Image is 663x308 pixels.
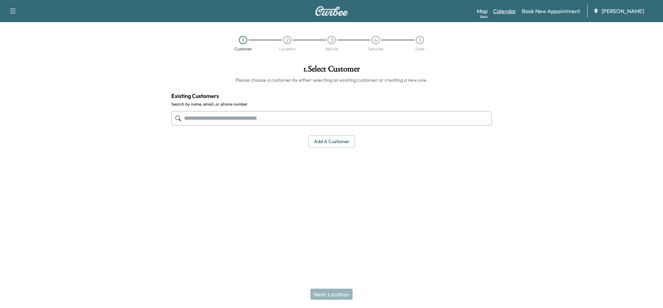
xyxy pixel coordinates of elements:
div: 4 [372,36,380,44]
div: 5 [416,36,424,44]
div: 3 [327,36,336,44]
div: Services [368,47,383,51]
div: 2 [283,36,291,44]
label: Search by name, email, or phone number [171,101,492,107]
div: Vehicle [325,47,338,51]
div: Customer [234,47,252,51]
h4: Existing Customers [171,92,492,100]
span: [PERSON_NAME] [602,7,644,15]
button: Add a customer [308,135,355,148]
h6: Please choose a customer by either selecting an existing customer or creating a new one. [171,77,492,83]
img: Curbee Logo [315,6,348,16]
div: Location [279,47,296,51]
div: Date [415,47,424,51]
a: MapBeta [477,7,488,15]
a: Book New Appointment [522,7,580,15]
a: Calendar [493,7,516,15]
div: 1 [239,36,247,44]
div: Beta [480,14,488,19]
h1: 1 . Select Customer [171,65,492,77]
